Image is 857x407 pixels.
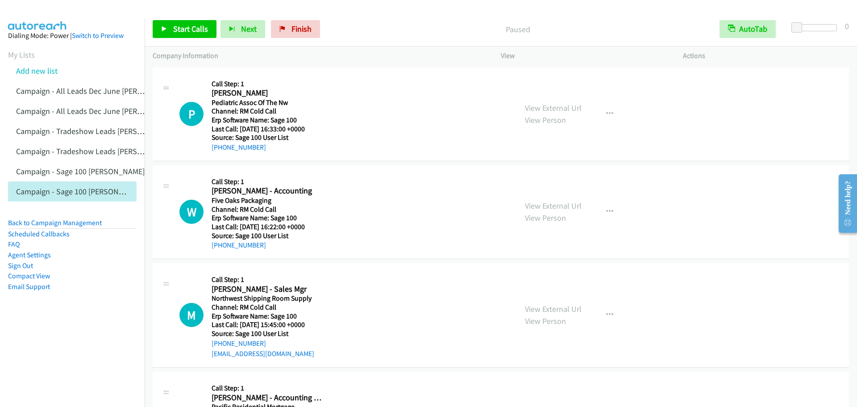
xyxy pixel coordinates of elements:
[8,261,33,270] a: Sign Out
[212,107,326,116] h5: Channel: RM Cold Call
[720,20,776,38] button: AutoTab
[8,230,70,238] a: Scheduled Callbacks
[525,316,566,326] a: View Person
[8,240,20,248] a: FAQ
[241,24,257,34] span: Next
[525,103,582,113] a: View External Url
[16,66,58,76] a: Add new list
[212,88,326,98] h2: [PERSON_NAME]
[220,20,265,38] button: Next
[212,205,326,214] h5: Channel: RM Cold Call
[212,116,326,125] h5: Erp Software Name: Sage 100
[16,186,171,197] a: Campaign - Sage 100 [PERSON_NAME] Cloned
[212,303,326,312] h5: Channel: RM Cold Call
[16,166,145,176] a: Campaign - Sage 100 [PERSON_NAME]
[8,30,137,41] div: Dialing Mode: Power |
[16,106,204,116] a: Campaign - All Leads Dec June [PERSON_NAME] Cloned
[212,196,326,205] h5: Five Oaks Packaging
[212,349,314,358] a: [EMAIL_ADDRESS][DOMAIN_NAME]
[501,50,667,61] p: View
[683,50,849,61] p: Actions
[525,115,566,125] a: View Person
[179,102,204,126] h1: P
[153,50,485,61] p: Company Information
[212,214,326,222] h5: Erp Software Name: Sage 100
[212,231,326,240] h5: Source: Sage 100 User List
[271,20,320,38] a: Finish
[72,31,124,40] a: Switch to Preview
[212,143,266,151] a: [PHONE_NUMBER]
[16,146,200,156] a: Campaign - Tradeshow Leads [PERSON_NAME] Cloned
[212,98,326,107] h5: Pediatric Assoc Of The Nw
[179,303,204,327] h1: M
[153,20,216,38] a: Start Calls
[212,177,326,186] h5: Call Step: 1
[8,282,50,291] a: Email Support
[212,339,266,348] a: [PHONE_NUMBER]
[291,24,312,34] span: Finish
[212,125,326,134] h5: Last Call: [DATE] 16:33:00 +0000
[212,284,326,294] h2: [PERSON_NAME] - Sales Mgr
[212,222,326,231] h5: Last Call: [DATE] 16:22:00 +0000
[845,20,849,32] div: 0
[173,24,208,34] span: Start Calls
[525,213,566,223] a: View Person
[8,50,35,60] a: My Lists
[8,272,50,280] a: Compact View
[212,80,326,88] h5: Call Step: 1
[179,200,204,224] h1: W
[179,200,204,224] div: The call is yet to be attempted
[525,304,582,314] a: View External Url
[212,320,326,329] h5: Last Call: [DATE] 15:45:00 +0000
[212,329,326,338] h5: Source: Sage 100 User List
[179,102,204,126] div: The call is yet to be attempted
[8,251,51,259] a: Agent Settings
[831,168,857,239] iframe: Resource Center
[525,201,582,211] a: View External Url
[796,24,837,31] div: Delay between calls (in seconds)
[332,23,703,35] p: Paused
[212,186,326,196] h2: [PERSON_NAME] - Accounting
[212,241,266,249] a: [PHONE_NUMBER]
[212,312,326,321] h5: Erp Software Name: Sage 100
[212,294,326,303] h5: Northwest Shipping Room Supply
[16,126,174,136] a: Campaign - Tradeshow Leads [PERSON_NAME]
[212,384,371,393] h5: Call Step: 1
[16,86,178,96] a: Campaign - All Leads Dec June [PERSON_NAME]
[212,393,326,403] h2: [PERSON_NAME] - Accounting Manager
[8,218,102,227] a: Back to Campaign Management
[212,275,326,284] h5: Call Step: 1
[179,303,204,327] div: The call is yet to be attempted
[212,133,326,142] h5: Source: Sage 100 User List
